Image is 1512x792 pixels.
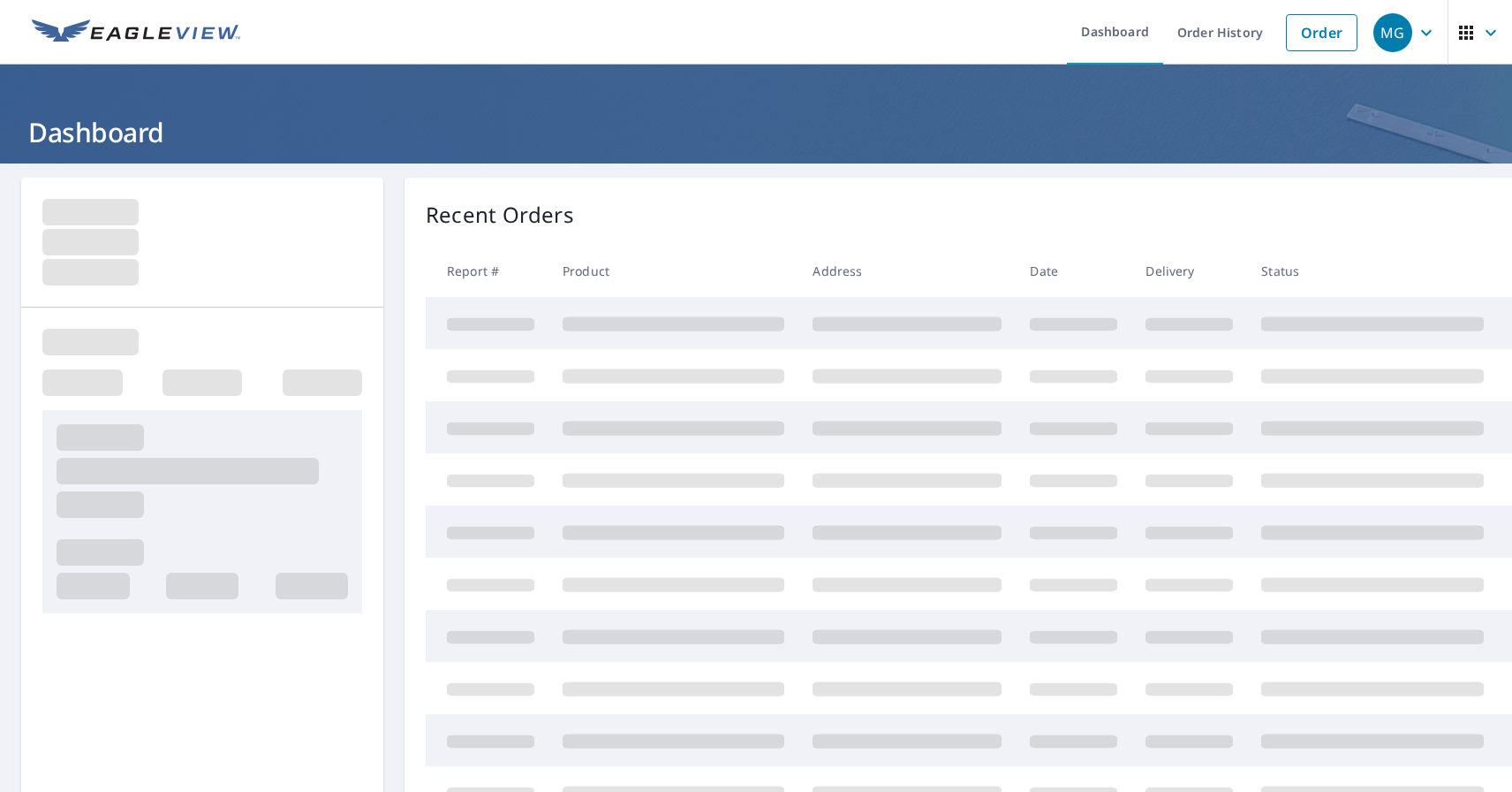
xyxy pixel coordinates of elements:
th: Status [1247,245,1498,297]
th: Report # [426,245,548,297]
th: Date [1016,245,1131,297]
th: Delivery [1131,245,1247,297]
img: EV Logo [32,19,240,46]
th: Product [548,245,798,297]
th: Address [798,245,1016,297]
h1: Dashboard [21,114,1491,150]
a: Order [1286,14,1357,51]
div: MG [1373,13,1412,52]
p: Recent Orders [426,199,574,231]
